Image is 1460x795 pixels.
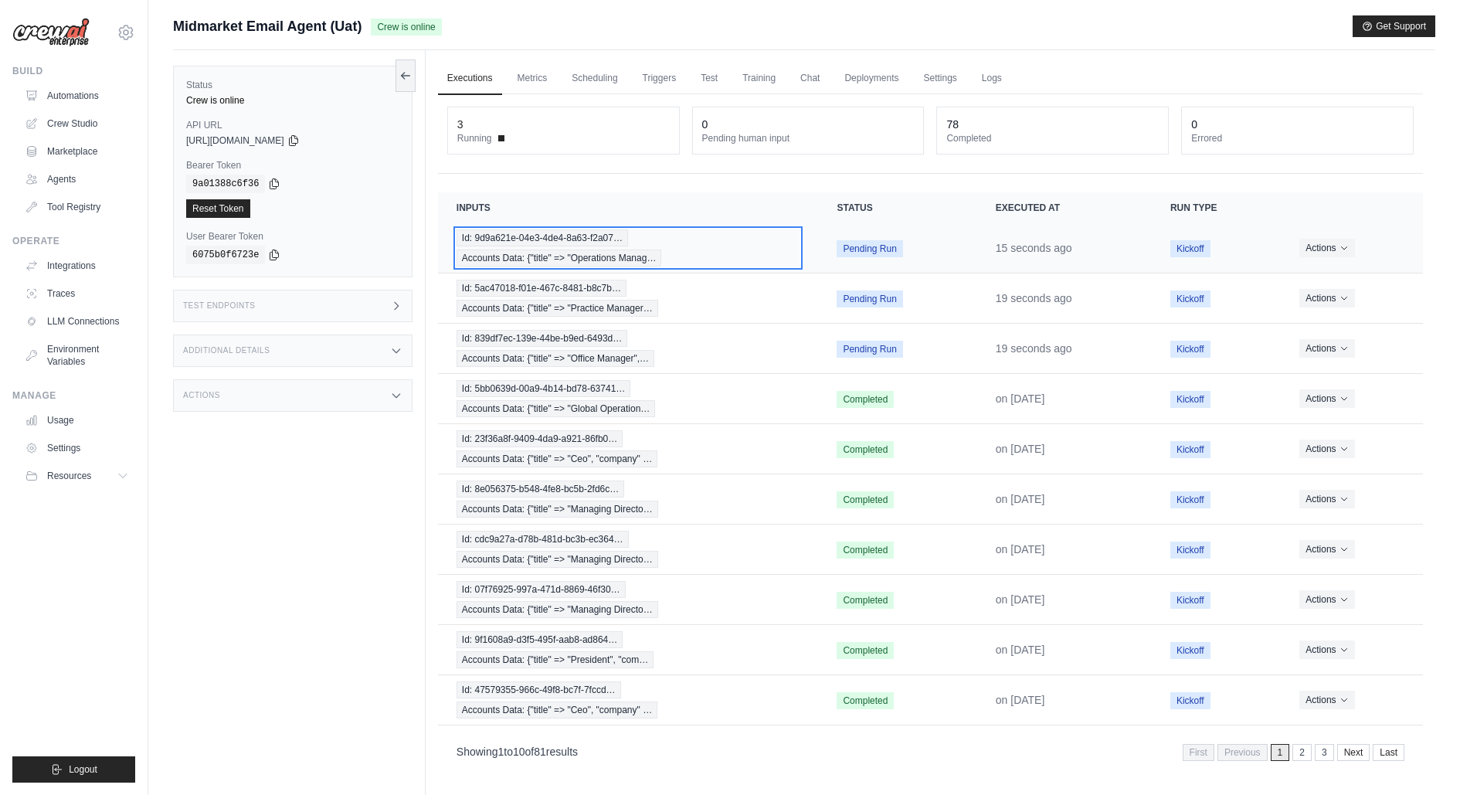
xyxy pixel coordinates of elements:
a: View execution details for Id [457,481,800,518]
a: Settings [19,436,135,460]
h3: Additional Details [183,346,270,355]
a: Agents [19,167,135,192]
span: Logout [69,763,97,776]
span: Completed [837,642,894,659]
time: August 27, 2025 at 15:45 PDT [996,493,1045,505]
span: [URL][DOMAIN_NAME] [186,134,284,147]
a: Integrations [19,253,135,278]
div: Build [12,65,135,77]
button: Resources [19,464,135,488]
span: Id: 47579355-966c-49f8-bc7f-7fccd… [457,681,621,698]
dt: Completed [946,132,1159,144]
a: Chat [791,63,829,95]
span: Kickoff [1170,642,1210,659]
a: Traces [19,281,135,306]
span: Kickoff [1170,542,1210,559]
th: Executed at [977,192,1152,223]
a: View execution details for Id [457,380,800,417]
a: View execution details for Id [457,330,800,367]
a: View execution details for Id [457,430,800,467]
a: 2 [1292,744,1312,761]
time: August 26, 2025 at 13:52 PDT [996,644,1045,656]
a: View execution details for Id [457,581,800,618]
a: 3 [1315,744,1334,761]
section: Crew executions table [438,192,1423,771]
div: 0 [1191,117,1197,132]
h3: Test Endpoints [183,301,256,311]
dt: Pending human input [702,132,915,144]
div: Manage [12,389,135,402]
span: Completed [837,592,894,609]
th: Run Type [1152,192,1281,223]
p: Showing to of results [457,744,578,759]
a: Executions [438,63,502,95]
span: Accounts Data: {"title" => "Ceo", "company" … [457,702,657,719]
div: 78 [946,117,959,132]
a: Environment Variables [19,337,135,374]
span: Kickoff [1170,341,1210,358]
span: Pending Run [837,341,902,358]
span: Accounts Data: {"title" => "Operations Manag… [457,250,662,267]
span: Previous [1217,744,1268,761]
a: View execution details for Id [457,229,800,267]
span: Kickoff [1170,692,1210,709]
span: Completed [837,441,894,458]
time: August 27, 2025 at 15:45 PDT [996,443,1045,455]
a: Last [1373,744,1404,761]
span: Resources [47,470,91,482]
a: Usage [19,408,135,433]
a: Reset Token [186,199,250,218]
span: Kickoff [1170,592,1210,609]
button: Get Support [1353,15,1435,37]
a: Next [1337,744,1370,761]
span: Running [457,132,492,144]
nav: Pagination [1183,744,1404,761]
span: Accounts Data: {"title" => "Ceo", "company" … [457,450,657,467]
a: Automations [19,83,135,108]
h3: Actions [183,391,220,400]
span: First [1183,744,1214,761]
span: Completed [837,692,894,709]
span: Id: 9d9a621e-04e3-4de4-8a63-f2a07… [457,229,628,246]
div: Operate [12,235,135,247]
div: Crew is online [186,94,399,107]
a: View execution details for Id [457,280,800,317]
span: Kickoff [1170,441,1210,458]
span: Crew is online [371,19,441,36]
code: 6075b0f6723e [186,246,265,264]
time: August 27, 2025 at 15:45 PDT [996,392,1045,405]
a: Deployments [835,63,908,95]
span: Pending Run [837,240,902,257]
span: Kickoff [1170,391,1210,408]
label: User Bearer Token [186,230,399,243]
nav: Pagination [438,732,1423,771]
span: Id: 5ac47018-f01e-467c-8481-b8c7b… [457,280,626,297]
th: Status [818,192,976,223]
span: Completed [837,391,894,408]
span: Id: 839df7ec-139e-44be-b9ed-6493d… [457,330,628,347]
label: Status [186,79,399,91]
span: Id: 5bb0639d-00a9-4b14-bd78-63741… [457,380,631,397]
time: August 26, 2025 at 13:52 PDT [996,694,1045,706]
button: Actions for execution [1299,239,1354,257]
a: View execution details for Id [457,631,800,668]
span: 10 [513,746,525,758]
span: Kickoff [1170,240,1210,257]
a: Scheduling [562,63,626,95]
span: Midmarket Email Agent (Uat) [173,15,362,37]
span: Id: 23f36a8f-9409-4da9-a921-86fb0… [457,430,623,447]
span: Id: cdc9a27a-d78b-481d-bc3b-ec364… [457,531,629,548]
span: Accounts Data: {"title" => "Global Operation… [457,400,656,417]
button: Actions for execution [1299,490,1354,508]
div: Chat Widget [1383,721,1460,795]
a: Triggers [633,63,686,95]
time: September 4, 2025 at 14:56 PDT [996,242,1072,254]
span: Pending Run [837,290,902,307]
a: Logs [973,63,1011,95]
a: Test [691,63,727,95]
a: Marketplace [19,139,135,164]
button: Actions for execution [1299,440,1354,458]
span: Accounts Data: {"title" => "Managing Directo… [457,501,658,518]
span: Kickoff [1170,290,1210,307]
span: Id: 8e056375-b548-4fe8-bc5b-2fd6c… [457,481,624,498]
